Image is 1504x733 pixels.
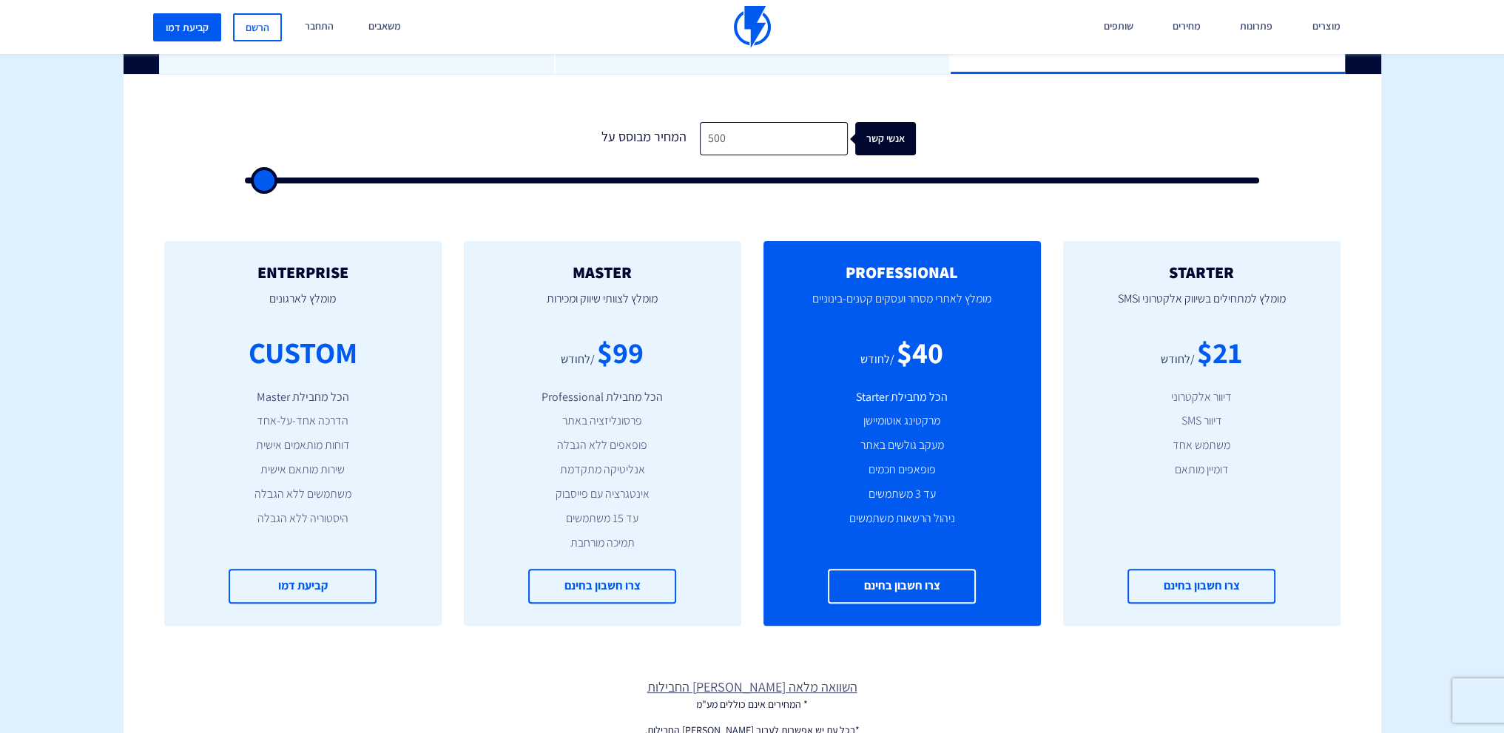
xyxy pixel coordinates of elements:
li: מרקטינג אוטומיישן [786,413,1019,430]
a: קביעת דמו [229,569,377,604]
li: הכל מחבילת Master [186,389,419,406]
a: קביעת דמו [153,13,221,41]
a: הרשם [233,13,282,41]
li: דיוור אלקטרוני [1085,389,1318,406]
h2: STARTER [1085,263,1318,281]
div: CUSTOM [249,331,357,374]
div: /לחודש [561,351,595,368]
li: תמיכה מורחבת [486,535,719,552]
div: /לחודש [860,351,894,368]
li: אנליטיקה מתקדמת [486,462,719,479]
div: /לחודש [1161,351,1195,368]
li: עד 15 משתמשים [486,510,719,527]
li: פופאפים חכמים [786,462,1019,479]
p: מומלץ לצוותי שיווק ומכירות [486,281,719,331]
li: אינטגרציה עם פייסבוק [486,486,719,503]
h2: PROFESSIONAL [786,263,1019,281]
li: פרסונליזציה באתר [486,413,719,430]
div: אנשי קשר [866,122,927,155]
li: שירות מותאם אישית [186,462,419,479]
div: $21 [1197,331,1242,374]
li: משתמש אחד [1085,437,1318,454]
p: * המחירים אינם כוללים מע"מ [124,697,1381,712]
li: היסטוריה ללא הגבלה [186,510,419,527]
li: דומיין מותאם [1085,462,1318,479]
h2: MASTER [486,263,719,281]
li: פופאפים ללא הגבלה [486,437,719,454]
h2: ENTERPRISE [186,263,419,281]
li: דיוור SMS [1085,413,1318,430]
div: המחיר מבוסס על [589,122,700,155]
div: $40 [897,331,943,374]
li: הדרכה אחד-על-אחד [186,413,419,430]
a: צרו חשבון בחינם [828,569,976,604]
li: הכל מחבילת Starter [786,389,1019,406]
p: מומלץ למתחילים בשיווק אלקטרוני וSMS [1085,281,1318,331]
li: משתמשים ללא הגבלה [186,486,419,503]
li: מעקב גולשים באתר [786,437,1019,454]
li: ניהול הרשאות משתמשים [786,510,1019,527]
p: מומלץ לארגונים [186,281,419,331]
div: $99 [597,331,644,374]
a: השוואה מלאה [PERSON_NAME] החבילות [124,678,1381,697]
a: צרו חשבון בחינם [1127,569,1275,604]
li: הכל מחבילת Professional [486,389,719,406]
p: מומלץ לאתרי מסחר ועסקים קטנים-בינוניים [786,281,1019,331]
li: דוחות מותאמים אישית [186,437,419,454]
a: צרו חשבון בחינם [528,569,676,604]
li: עד 3 משתמשים [786,486,1019,503]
